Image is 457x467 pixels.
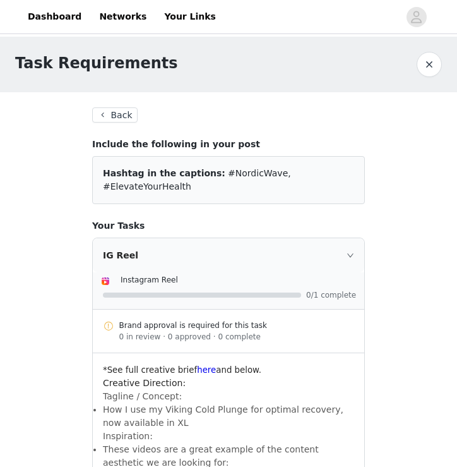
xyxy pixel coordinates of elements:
span: Hashtag in the captions: [103,168,225,178]
p: How I use my Viking Cold Plunge for optimal recovery, now available in XL [103,403,354,430]
div: icon: rightIG Reel [93,238,364,272]
p: Inspiration: [103,430,354,443]
a: here [197,365,216,375]
button: Back [92,107,138,123]
h4: Include the following in your post [92,138,365,151]
h1: Task Requirements [15,52,178,75]
span: 0/1 complete [306,291,357,299]
h4: Your Tasks [92,219,365,233]
h3: Creative Direction: [103,377,354,390]
img: Instagram Reels Icon [100,276,110,286]
a: Dashboard [20,3,89,31]
span: Instagram Reel [121,276,178,284]
div: 0 in review · 0 approved · 0 complete [119,331,355,343]
a: Your Links [157,3,223,31]
div: avatar [410,7,422,27]
span: *See full creative brief and below. [103,365,261,375]
i: icon: right [347,252,354,259]
div: Brand approval is required for this task [119,320,355,331]
a: Networks [92,3,154,31]
p: Tagline / Concept: [103,390,354,403]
